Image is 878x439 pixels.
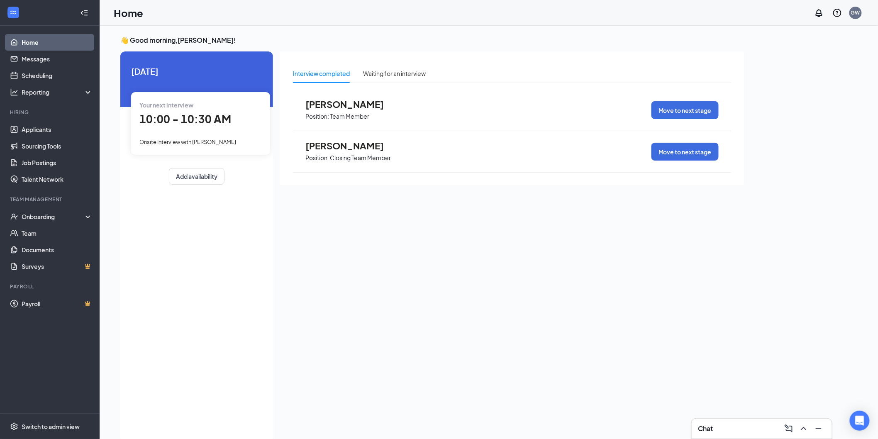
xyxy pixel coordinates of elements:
[782,422,795,435] button: ComposeMessage
[22,212,85,221] div: Onboarding
[698,424,713,433] h3: Chat
[651,143,719,161] button: Move to next stage
[305,99,397,110] span: [PERSON_NAME]
[832,8,842,18] svg: QuestionInfo
[139,112,231,126] span: 10:00 - 10:30 AM
[293,69,350,78] div: Interview completed
[22,154,93,171] a: Job Postings
[305,154,329,162] p: Position:
[305,112,329,120] p: Position:
[330,154,391,162] p: Closing Team Member
[22,258,93,275] a: SurveysCrown
[10,88,18,96] svg: Analysis
[814,8,824,18] svg: Notifications
[22,295,93,312] a: PayrollCrown
[120,36,744,45] h3: 👋 Good morning, [PERSON_NAME] !
[305,140,397,151] span: [PERSON_NAME]
[10,109,91,116] div: Hiring
[131,65,262,78] span: [DATE]
[22,121,93,138] a: Applicants
[851,9,860,16] div: GW
[850,411,870,431] div: Open Intercom Messenger
[22,67,93,84] a: Scheduling
[797,422,810,435] button: ChevronUp
[139,101,193,109] span: Your next interview
[169,168,224,185] button: Add availability
[651,101,719,119] button: Move to next stage
[22,34,93,51] a: Home
[80,9,88,17] svg: Collapse
[10,212,18,221] svg: UserCheck
[814,424,824,434] svg: Minimize
[812,422,825,435] button: Minimize
[363,69,426,78] div: Waiting for an interview
[22,51,93,67] a: Messages
[10,283,91,290] div: Payroll
[10,196,91,203] div: Team Management
[114,6,143,20] h1: Home
[22,88,93,96] div: Reporting
[799,424,809,434] svg: ChevronUp
[22,138,93,154] a: Sourcing Tools
[9,8,17,17] svg: WorkstreamLogo
[22,171,93,188] a: Talent Network
[139,139,236,145] span: Onsite Interview with [PERSON_NAME]
[10,422,18,431] svg: Settings
[22,241,93,258] a: Documents
[330,112,369,120] p: Team Member
[22,225,93,241] a: Team
[22,422,80,431] div: Switch to admin view
[784,424,794,434] svg: ComposeMessage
